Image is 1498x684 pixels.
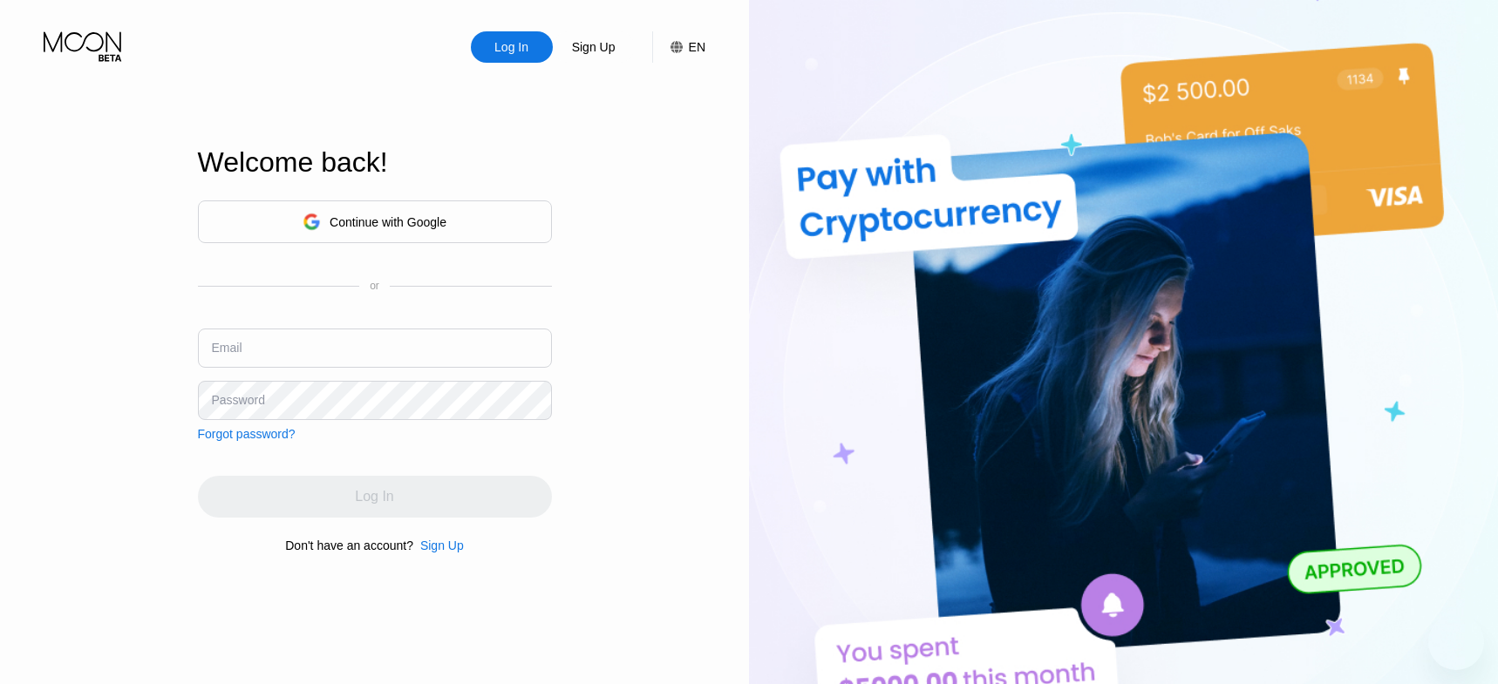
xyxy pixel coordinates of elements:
[285,538,413,552] div: Don't have an account?
[1428,614,1484,670] iframe: Button to launch messaging window
[370,280,379,292] div: or
[212,393,265,407] div: Password
[198,200,552,243] div: Continue with Google
[212,341,242,355] div: Email
[198,427,296,441] div: Forgot password?
[420,538,464,552] div: Sign Up
[493,38,530,56] div: Log In
[471,31,553,63] div: Log In
[330,215,446,229] div: Continue with Google
[689,40,705,54] div: EN
[413,538,464,552] div: Sign Up
[198,146,552,179] div: Welcome back!
[570,38,617,56] div: Sign Up
[553,31,635,63] div: Sign Up
[652,31,705,63] div: EN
